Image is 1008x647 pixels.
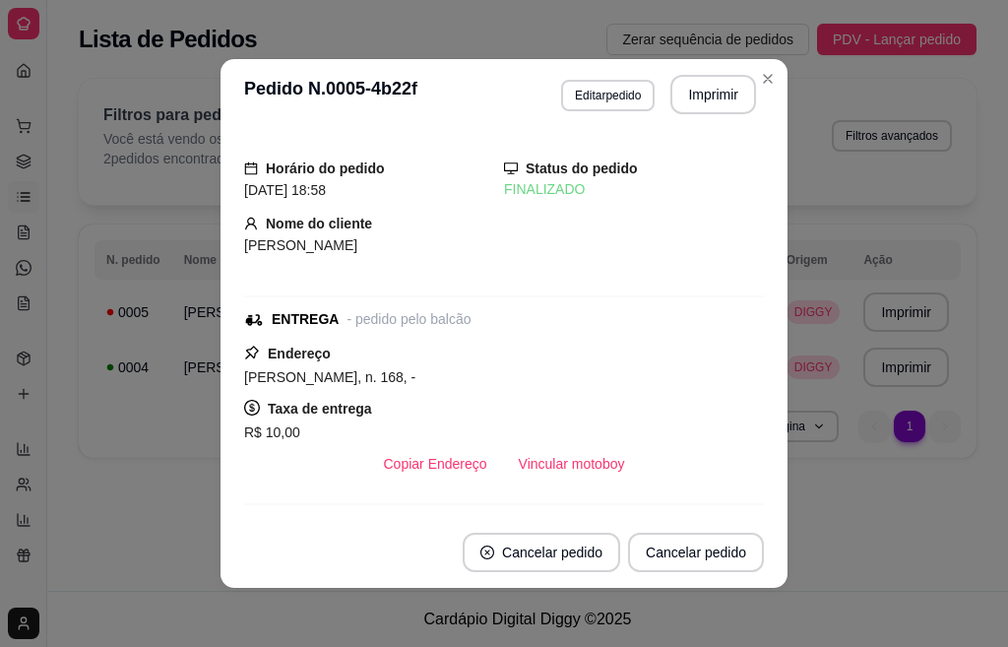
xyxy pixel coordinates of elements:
button: Copiar Endereço [368,444,503,484]
span: dollar [244,400,260,416]
span: [DATE] 18:58 [244,182,326,198]
strong: Endereço [268,346,331,361]
button: Imprimir [670,75,756,114]
div: ENTREGA [272,309,339,330]
span: close-circle [480,546,494,559]
span: desktop [504,162,518,175]
strong: Taxa de entrega [268,401,372,417]
button: Cancelar pedido [628,533,764,572]
strong: Nome do cliente [266,216,372,231]
h3: Pedido N. 0005-4b22f [244,75,417,114]
span: user [244,217,258,230]
div: - pedido pelo balcão [346,309,471,330]
span: [PERSON_NAME], n. 168, - [244,369,415,385]
button: close-circleCancelar pedido [463,533,620,572]
button: Close [752,63,784,95]
div: FINALIZADO [504,179,764,200]
button: Editarpedido [561,80,655,111]
span: [PERSON_NAME] [244,237,357,253]
span: R$ 10,00 [244,424,300,440]
strong: Horário do pedido [266,161,385,176]
span: calendar [244,162,258,175]
span: pushpin [244,345,260,360]
button: Vincular motoboy [503,444,641,484]
strong: Status do pedido [526,161,638,176]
